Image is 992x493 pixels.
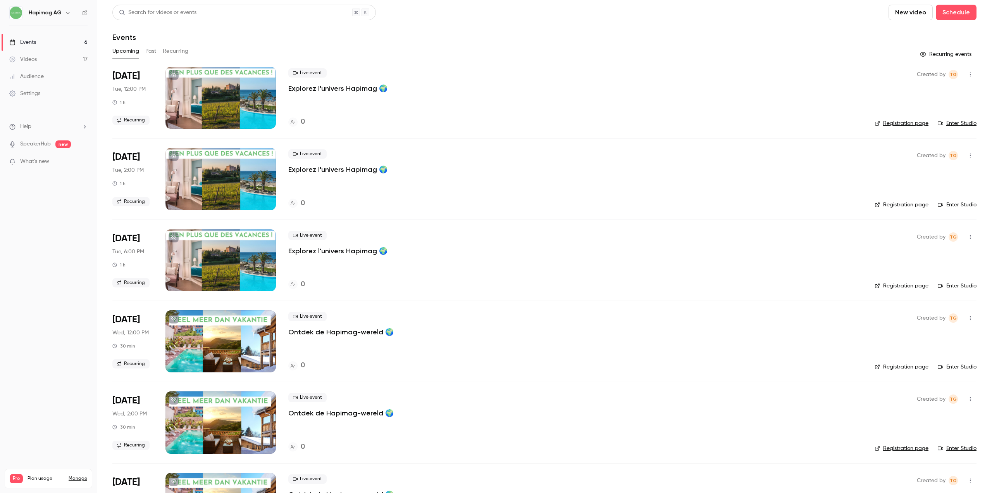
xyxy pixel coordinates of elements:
[917,476,945,485] span: Created by
[112,67,153,129] div: Aug 26 Tue, 12:00 PM (Europe/Zurich)
[112,116,150,125] span: Recurring
[112,329,149,337] span: Wed, 12:00 PM
[949,394,958,404] span: Tiziana Gallizia
[950,232,957,242] span: TG
[112,180,126,187] div: 1 h
[301,442,305,452] h4: 0
[938,363,976,371] a: Enter Studio
[950,151,957,160] span: TG
[288,165,387,174] a: Explorez l'univers Hapimag 🌍
[950,476,957,485] span: TG
[145,45,157,57] button: Past
[112,248,144,256] span: Tue, 6:00 PM
[112,391,153,453] div: Sep 3 Wed, 2:00 PM (Europe/Zurich)
[9,90,40,97] div: Settings
[55,140,71,148] span: new
[917,232,945,242] span: Created by
[20,123,31,131] span: Help
[112,359,150,368] span: Recurring
[119,9,196,17] div: Search for videos or events
[10,474,23,483] span: Pro
[950,394,957,404] span: TG
[112,441,150,450] span: Recurring
[288,149,327,159] span: Live event
[288,84,387,93] a: Explorez l'univers Hapimag 🌍
[112,85,146,93] span: Tue, 12:00 PM
[949,476,958,485] span: Tiziana Gallizia
[288,327,394,337] a: Ontdek de Hapimag-wereld 🌍
[9,73,44,80] div: Audience
[112,33,136,42] h1: Events
[112,476,140,488] span: [DATE]
[288,360,305,371] a: 0
[288,68,327,78] span: Live event
[875,119,928,127] a: Registration page
[288,312,327,321] span: Live event
[112,310,153,372] div: Sep 3 Wed, 12:00 PM (Europe/Zurich)
[163,45,189,57] button: Recurring
[112,313,140,326] span: [DATE]
[949,70,958,79] span: Tiziana Gallizia
[875,282,928,290] a: Registration page
[875,201,928,209] a: Registration page
[9,55,37,63] div: Videos
[938,282,976,290] a: Enter Studio
[112,394,140,407] span: [DATE]
[28,476,64,482] span: Plan usage
[112,232,140,245] span: [DATE]
[288,408,394,418] a: Ontdek de Hapimag-wereld 🌍
[288,246,387,256] a: Explorez l'univers Hapimag 🌍
[949,232,958,242] span: Tiziana Gallizia
[938,201,976,209] a: Enter Studio
[112,70,140,82] span: [DATE]
[916,48,976,61] button: Recurring events
[9,38,36,46] div: Events
[950,70,957,79] span: TG
[875,363,928,371] a: Registration page
[288,231,327,240] span: Live event
[112,410,147,418] span: Wed, 2:00 PM
[112,262,126,268] div: 1 h
[112,343,135,349] div: 30 min
[112,424,135,430] div: 30 min
[112,151,140,163] span: [DATE]
[917,70,945,79] span: Created by
[69,476,87,482] a: Manage
[20,140,51,148] a: SpeakerHub
[9,123,88,131] li: help-dropdown-opener
[917,151,945,160] span: Created by
[288,279,305,290] a: 0
[938,445,976,452] a: Enter Studio
[917,313,945,323] span: Created by
[301,117,305,127] h4: 0
[112,197,150,206] span: Recurring
[112,45,139,57] button: Upcoming
[917,394,945,404] span: Created by
[112,166,144,174] span: Tue, 2:00 PM
[288,198,305,209] a: 0
[936,5,976,20] button: Schedule
[112,229,153,291] div: Aug 26 Tue, 6:00 PM (Europe/Zurich)
[938,119,976,127] a: Enter Studio
[112,278,150,287] span: Recurring
[10,7,22,19] img: Hapimag AG
[288,393,327,402] span: Live event
[29,9,62,17] h6: Hapimag AG
[301,279,305,290] h4: 0
[301,360,305,371] h4: 0
[875,445,928,452] a: Registration page
[288,117,305,127] a: 0
[950,313,957,323] span: TG
[949,313,958,323] span: Tiziana Gallizia
[889,5,933,20] button: New video
[20,157,49,166] span: What's new
[288,442,305,452] a: 0
[949,151,958,160] span: Tiziana Gallizia
[288,474,327,484] span: Live event
[112,99,126,106] div: 1 h
[112,148,153,210] div: Aug 26 Tue, 2:00 PM (Europe/Zurich)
